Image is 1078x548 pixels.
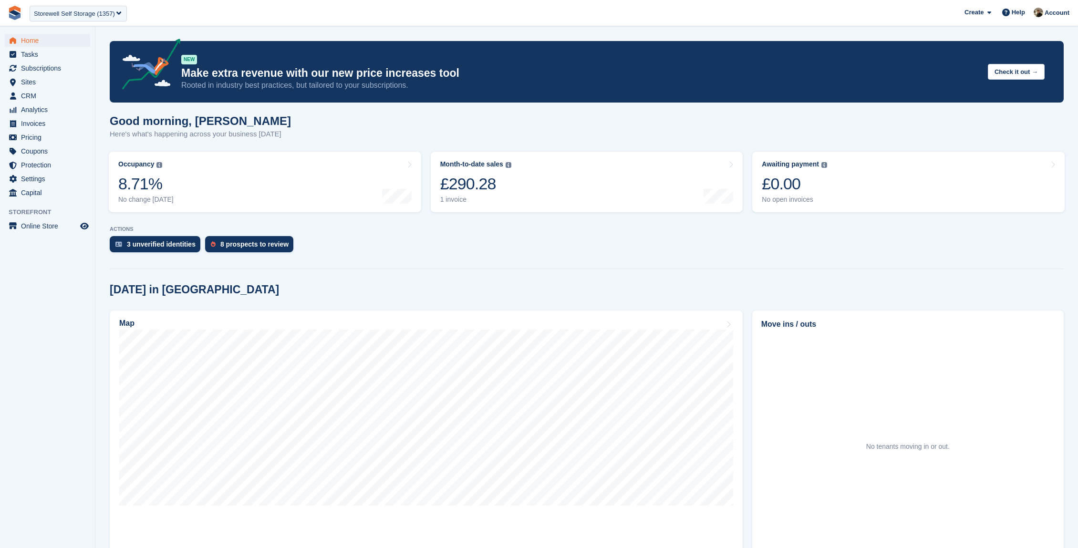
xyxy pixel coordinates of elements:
span: Home [21,34,78,47]
img: verify_identity-adf6edd0f0f0b5bbfe63781bf79b02c33cf7c696d77639b501bdc392416b5a36.svg [115,241,122,247]
span: Pricing [21,131,78,144]
img: icon-info-grey-7440780725fd019a000dd9b08b2336e03edf1995a4989e88bcd33f0948082b44.svg [156,162,162,168]
a: menu [5,34,90,47]
div: 1 invoice [440,196,511,204]
img: Oliver Bruce [1034,8,1043,17]
a: menu [5,172,90,186]
div: Occupancy [118,160,154,168]
span: Protection [21,158,78,172]
img: icon-info-grey-7440780725fd019a000dd9b08b2336e03edf1995a4989e88bcd33f0948082b44.svg [821,162,827,168]
a: menu [5,131,90,144]
a: 8 prospects to review [205,236,298,257]
h1: Good morning, [PERSON_NAME] [110,114,291,127]
div: 8 prospects to review [220,240,289,248]
a: Awaiting payment £0.00 No open invoices [752,152,1065,212]
p: Here's what's happening across your business [DATE] [110,129,291,140]
a: menu [5,158,90,172]
div: £0.00 [762,174,827,194]
h2: Move ins / outs [761,319,1055,330]
h2: Map [119,319,135,328]
span: Account [1045,8,1069,18]
span: Online Store [21,219,78,233]
span: Storefront [9,207,95,217]
span: Create [964,8,984,17]
span: Invoices [21,117,78,130]
a: menu [5,75,90,89]
div: Storewell Self Storage (1357) [34,9,115,19]
img: stora-icon-8386f47178a22dfd0bd8f6a31ec36ba5ce8667c1dd55bd0f319d3a0aa187defe.svg [8,6,22,20]
img: icon-info-grey-7440780725fd019a000dd9b08b2336e03edf1995a4989e88bcd33f0948082b44.svg [506,162,511,168]
a: menu [5,219,90,233]
h2: [DATE] in [GEOGRAPHIC_DATA] [110,283,279,296]
span: Tasks [21,48,78,61]
img: prospect-51fa495bee0391a8d652442698ab0144808aea92771e9ea1ae160a38d050c398.svg [211,241,216,247]
a: menu [5,48,90,61]
img: price-adjustments-announcement-icon-8257ccfd72463d97f412b2fc003d46551f7dbcb40ab6d574587a9cd5c0d94... [114,39,181,93]
div: Month-to-date sales [440,160,503,168]
a: menu [5,103,90,116]
div: No open invoices [762,196,827,204]
a: menu [5,117,90,130]
a: Preview store [79,220,90,232]
a: Occupancy 8.71% No change [DATE] [109,152,421,212]
p: Rooted in industry best practices, but tailored to your subscriptions. [181,80,980,91]
p: Make extra revenue with our new price increases tool [181,66,980,80]
span: Coupons [21,145,78,158]
a: menu [5,145,90,158]
a: 3 unverified identities [110,236,205,257]
button: Check it out → [988,64,1045,80]
div: NEW [181,55,197,64]
span: Analytics [21,103,78,116]
a: menu [5,62,90,75]
span: CRM [21,89,78,103]
span: Subscriptions [21,62,78,75]
span: Settings [21,172,78,186]
div: No change [DATE] [118,196,174,204]
span: Sites [21,75,78,89]
span: Help [1012,8,1025,17]
a: menu [5,89,90,103]
div: 8.71% [118,174,174,194]
a: Month-to-date sales £290.28 1 invoice [431,152,743,212]
div: 3 unverified identities [127,240,196,248]
span: Capital [21,186,78,199]
div: £290.28 [440,174,511,194]
div: Awaiting payment [762,160,819,168]
p: ACTIONS [110,226,1064,232]
div: No tenants moving in or out. [866,442,950,452]
a: menu [5,186,90,199]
